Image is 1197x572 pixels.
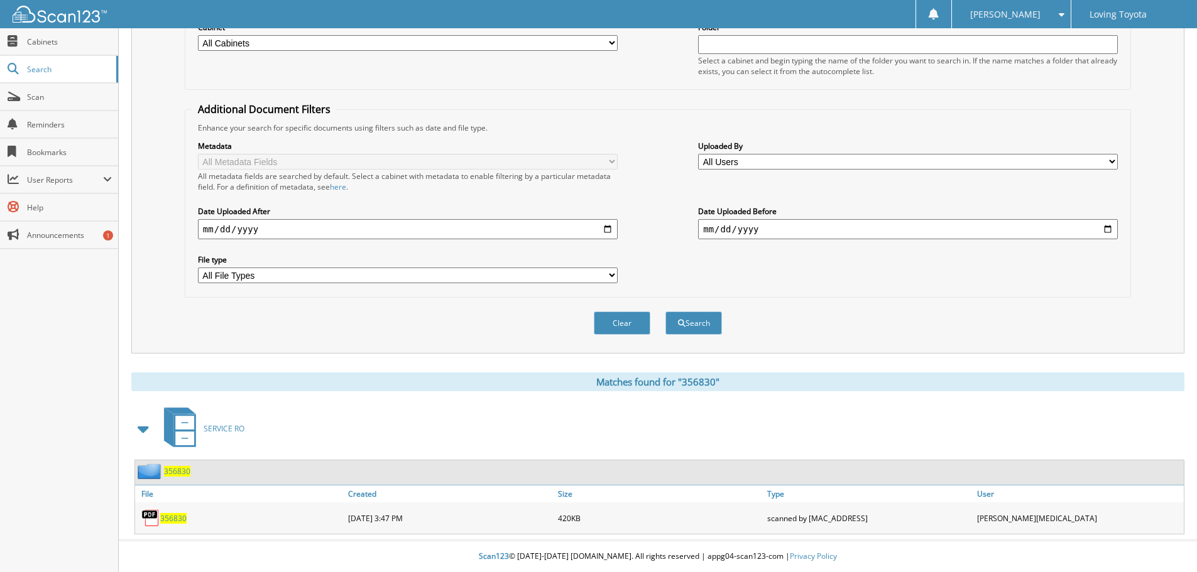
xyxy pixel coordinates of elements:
div: All metadata fields are searched by default. Select a cabinet with metadata to enable filtering b... [198,171,618,192]
a: Created [345,485,555,502]
a: SERVICE RO [156,404,244,453]
div: scanned by [MAC_ADDRESS] [764,505,974,531]
span: Bookmarks [27,147,112,158]
span: Scan [27,92,112,102]
div: Enhance your search for specific documents using filters such as date and file type. [192,122,1124,133]
input: end [698,219,1118,239]
div: 420KB [555,505,765,531]
span: Help [27,202,112,213]
label: Uploaded By [698,141,1118,151]
button: Clear [594,311,650,335]
span: Announcements [27,230,112,240]
a: here [330,181,346,192]
button: Search [665,311,722,335]
a: Size [555,485,765,502]
label: Metadata [198,141,618,151]
div: [DATE] 3:47 PM [345,505,555,531]
img: PDF.png [141,509,160,527]
div: © [DATE]-[DATE] [DOMAIN_NAME]. All rights reserved | appg04-scan123-com | [119,541,1197,572]
span: SERVICE RO [204,423,244,434]
a: Type [764,485,974,502]
a: User [974,485,1184,502]
legend: Additional Document Filters [192,102,337,116]
span: Cabinets [27,36,112,47]
label: Date Uploaded Before [698,206,1118,217]
a: Privacy Policy [790,551,837,561]
input: start [198,219,618,239]
div: Matches found for "356830" [131,372,1184,391]
a: File [135,485,345,502]
div: [PERSON_NAME][MEDICAL_DATA] [974,505,1184,531]
div: Select a cabinet and begin typing the name of the folder you want to search in. If the name match... [698,55,1118,77]
img: scan123-logo-white.svg [13,6,107,23]
span: Reminders [27,119,112,130]
a: 356830 [164,466,190,477]
img: folder2.png [138,463,164,479]
span: [PERSON_NAME] [970,11,1041,18]
span: Search [27,64,110,75]
label: File type [198,254,618,265]
span: User Reports [27,175,103,185]
span: Loving Toyota [1090,11,1147,18]
div: 1 [103,230,113,240]
span: Scan123 [479,551,509,561]
a: 356830 [160,513,187,524]
label: Date Uploaded After [198,206,618,217]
